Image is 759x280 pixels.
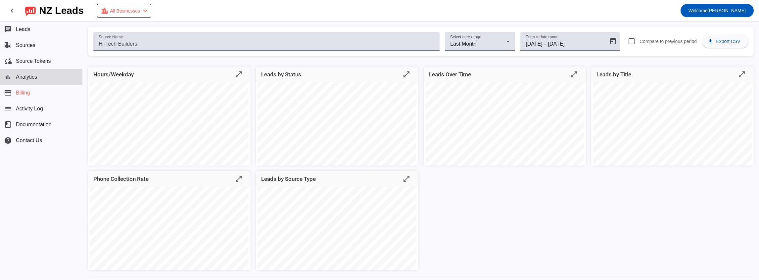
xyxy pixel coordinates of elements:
mat-icon: open_in_full [738,70,746,78]
mat-icon: open_in_full [403,70,410,78]
mat-icon: download [707,38,713,44]
button: Export CSV [702,35,748,48]
mat-card-title: Phone Collection Rate [93,174,149,183]
mat-icon: help [4,137,12,144]
mat-icon: open_in_full [403,175,410,183]
mat-icon: open_in_full [235,175,243,183]
input: End date [548,40,587,48]
mat-card-title: Hours/Weekday [93,70,134,79]
span: Export CSV [716,39,740,44]
span: Analytics [16,74,37,80]
mat-icon: cloud_sync [4,57,12,65]
mat-icon: chevron_left [8,7,16,15]
mat-label: Select date range [450,35,481,39]
mat-card-title: Leads by Title [596,70,631,79]
span: book [4,121,12,129]
mat-icon: chat [4,25,12,33]
span: Source Tokens [16,58,51,64]
mat-icon: open_in_full [235,70,243,78]
input: Hi-Tech Builders [99,40,434,48]
span: Last Month [450,41,476,47]
mat-icon: open_in_full [570,70,578,78]
span: [PERSON_NAME] [688,6,746,15]
span: Documentation [16,122,52,128]
input: Start date [526,40,542,48]
mat-icon: list [4,105,12,113]
mat-icon: bar_chart [4,73,12,81]
button: All Businesses [97,4,151,18]
span: Activity Log [16,106,43,112]
mat-card-title: Leads by Source Type [261,174,316,183]
button: Open calendar [606,35,620,48]
div: NZ Leads [39,6,84,15]
mat-icon: business [4,41,12,49]
mat-label: Source Name [99,35,123,39]
span: Billing [16,90,30,96]
img: logo [25,5,36,16]
span: Compare to previous period [640,39,697,44]
mat-card-title: Leads Over Time [429,70,471,79]
mat-icon: location_city [101,7,109,15]
span: Leads [16,26,30,32]
span: – [544,40,547,48]
mat-icon: payment [4,89,12,97]
span: Sources [16,42,35,48]
span: Welcome [688,8,708,13]
span: All Businesses [110,6,140,16]
button: Welcome[PERSON_NAME] [681,4,754,17]
mat-label: Enter a date range [526,35,558,39]
div: Payment Issue [101,6,149,16]
mat-icon: chevron_left [141,7,149,15]
span: Contact Us [16,138,42,143]
mat-card-title: Leads by Status [261,70,301,79]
